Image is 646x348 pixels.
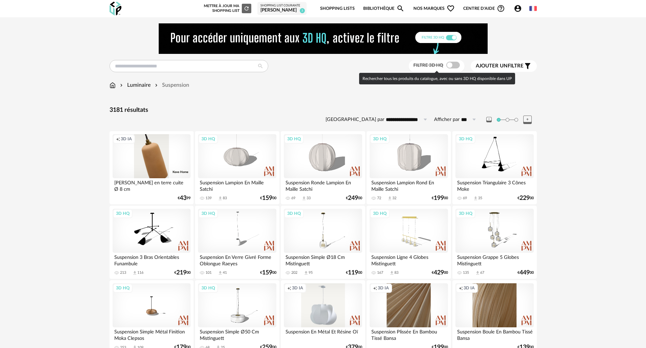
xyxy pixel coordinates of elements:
[432,270,448,275] div: € 00
[520,196,530,201] span: 229
[110,206,194,279] a: 3D HQ Suspension 3 Bras Orientables Funambule 213 Download icon 116 €21900
[514,4,522,13] span: Account Circle icon
[377,196,381,201] div: 72
[452,131,536,204] a: 3D HQ Suspension Triangulaire 3 Cônes Moke 69 Download icon 35 €22900
[363,1,405,17] a: BibliothèqueMagnify icon
[497,4,505,13] span: Help Circle Outline icon
[176,270,187,275] span: 219
[284,135,304,143] div: 3D HQ
[205,196,212,201] div: 139
[455,178,533,192] div: Suspension Triangulaire 3 Cônes Moke
[198,209,218,218] div: 3D HQ
[478,196,482,201] div: 35
[389,270,394,275] span: Download icon
[260,196,276,201] div: € 00
[195,131,279,204] a: 3D HQ Suspension Lampion En Maille Satchi 139 Download icon 83 €15900
[291,196,295,201] div: 69
[110,106,537,114] div: 3181 résultats
[434,117,459,123] label: Afficher par
[113,253,191,266] div: Suspension 3 Bras Orientables Funambule
[218,270,223,275] span: Download icon
[116,136,120,142] span: Creation icon
[198,178,276,192] div: Suspension Lampion En Maille Satchi
[198,253,276,266] div: Suspension En Verre Givré Forme Oblongue Raeyes
[392,196,396,201] div: 32
[475,270,480,275] span: Download icon
[413,1,455,17] span: Nos marques
[243,6,250,10] span: Refresh icon
[367,206,451,279] a: 3D HQ Suspension Ligne 4 Globes Mistinguett 167 Download icon 83 €42900
[452,206,536,279] a: 3D HQ Suspension Grappe 5 Globes Mistinguett 135 Download icon 67 €44900
[456,209,475,218] div: 3D HQ
[292,285,303,291] span: 3D IA
[473,196,478,201] span: Download icon
[110,131,194,204] a: Creation icon 3D IA [PERSON_NAME] en terre cuite Ø 8 cm €4399
[464,285,475,291] span: 3D IA
[113,327,191,341] div: Suspension Simple Métal Finition Moka Clepsos
[178,196,191,201] div: € 99
[456,135,475,143] div: 3D HQ
[300,8,305,13] span: 3
[378,285,389,291] span: 3D IA
[110,2,121,16] img: OXP
[463,4,505,13] span: Centre d'aideHelp Circle Outline icon
[180,196,187,201] span: 43
[262,270,272,275] span: 159
[529,5,537,12] img: fr
[113,178,191,192] div: [PERSON_NAME] en terre cuite Ø 8 cm
[346,196,362,201] div: € 00
[434,270,444,275] span: 429
[284,327,362,341] div: Suspension En Métal Et Résine Oï
[387,196,392,201] span: Download icon
[476,63,508,68] span: Ajouter un
[394,270,398,275] div: 83
[281,206,365,279] a: 3D HQ Suspension Simple Ø18 Cm Mistinguett 202 Download icon 95 €11900
[218,196,223,201] span: Download icon
[291,270,297,275] div: 202
[284,253,362,266] div: Suspension Simple Ø18 Cm Mistinguett
[132,270,137,275] span: Download icon
[359,73,515,84] div: Rechercher tous les produits du catalogue, avec ou sans 3D HQ disponible dans UP
[113,284,133,292] div: 3D HQ
[202,4,251,13] div: Mettre à jour ma Shopping List
[260,4,304,8] div: Shopping List courante
[447,4,455,13] span: Heart Outline icon
[110,81,116,89] img: svg+xml;base64,PHN2ZyB3aWR0aD0iMTYiIGhlaWdodD0iMTciIHZpZXdCb3g9IjAgMCAxNiAxNyIgZmlsbD0ibm9uZSIgeG...
[367,131,451,204] a: 3D HQ Suspension Lampion Rond En Maille Satchi 72 Download icon 32 €19900
[455,253,533,266] div: Suspension Grappe 5 Globes Mistinguett
[307,196,311,201] div: 33
[320,1,355,17] a: Shopping Lists
[370,135,390,143] div: 3D HQ
[304,270,309,275] span: Download icon
[480,270,484,275] div: 67
[455,327,533,341] div: Suspension Boule En Bambou Tissé Bansa
[281,131,365,204] a: 3D HQ Suspension Ronde Lampion En Maille Satchi 69 Download icon 33 €24900
[432,196,448,201] div: € 00
[119,81,151,89] div: Luminaire
[413,63,443,68] span: Filtre 3D HQ
[370,178,448,192] div: Suspension Lampion Rond En Maille Satchi
[476,63,524,69] span: filtre
[174,270,191,275] div: € 00
[287,285,291,291] span: Creation icon
[370,253,448,266] div: Suspension Ligne 4 Globes Mistinguett
[262,196,272,201] span: 159
[301,196,307,201] span: Download icon
[284,178,362,192] div: Suspension Ronde Lampion En Maille Satchi
[119,81,124,89] img: svg+xml;base64,PHN2ZyB3aWR0aD0iMTYiIGhlaWdodD0iMTYiIHZpZXdCb3g9IjAgMCAxNiAxNiIgZmlsbD0ibm9uZSIgeG...
[223,270,227,275] div: 41
[520,270,530,275] span: 449
[260,4,304,14] a: Shopping List courante [PERSON_NAME] 3
[284,209,304,218] div: 3D HQ
[517,196,534,201] div: € 00
[348,196,358,201] span: 249
[137,270,143,275] div: 116
[346,270,362,275] div: € 00
[471,60,537,72] button: Ajouter unfiltre Filter icon
[517,270,534,275] div: € 00
[260,270,276,275] div: € 00
[120,270,126,275] div: 213
[326,117,384,123] label: [GEOGRAPHIC_DATA] par
[195,206,279,279] a: 3D HQ Suspension En Verre Givré Forme Oblongue Raeyes 101 Download icon 41 €15900
[198,284,218,292] div: 3D HQ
